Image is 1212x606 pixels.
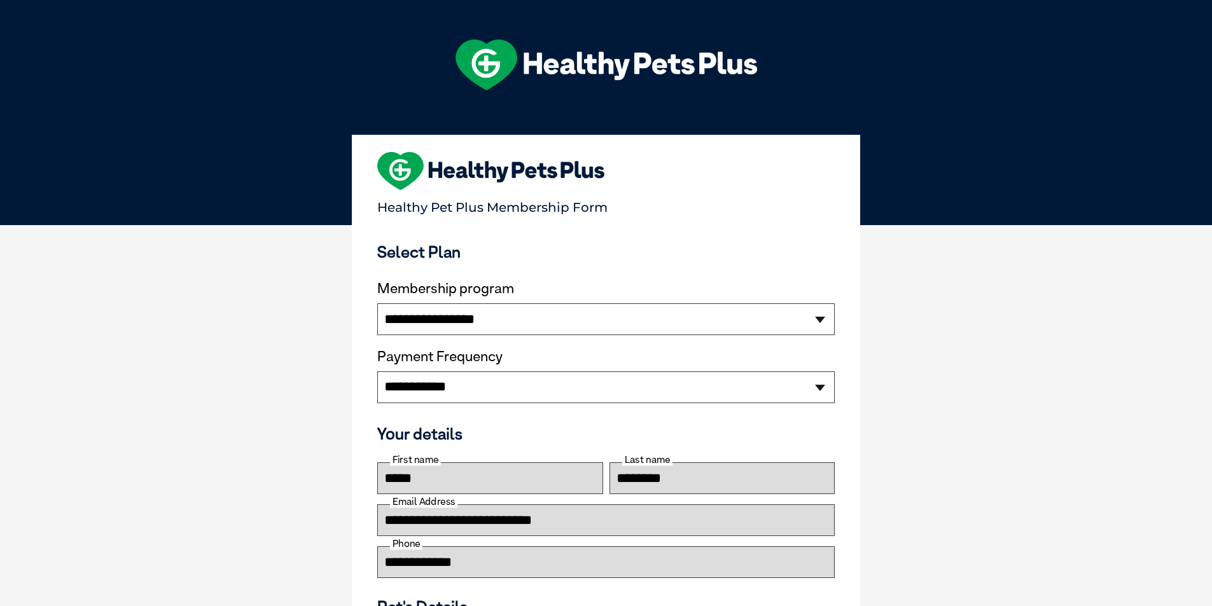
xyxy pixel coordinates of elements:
[390,538,422,549] label: Phone
[377,348,503,365] label: Payment Frequency
[377,424,835,443] h3: Your details
[377,152,604,190] img: heart-shape-hpp-logo-large.png
[377,280,835,297] label: Membership program
[390,496,457,507] label: Email Address
[390,454,441,465] label: First name
[456,39,757,90] img: hpp-logo-landscape-green-white.png
[377,194,835,215] p: Healthy Pet Plus Membership Form
[377,242,835,261] h3: Select Plan
[622,454,672,465] label: Last name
